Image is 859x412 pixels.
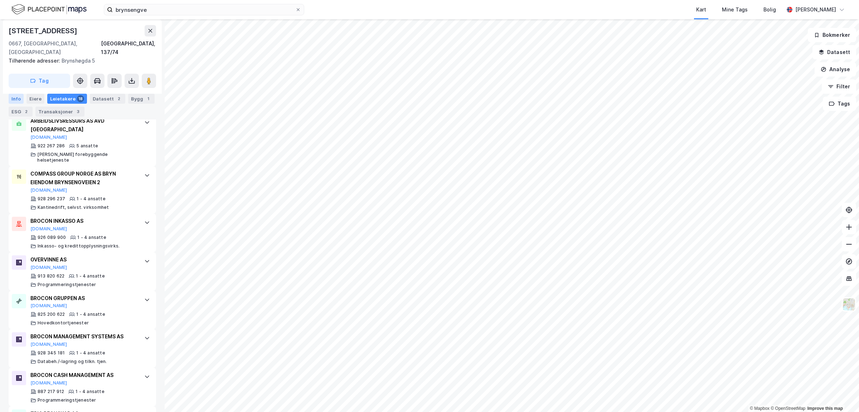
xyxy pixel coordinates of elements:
button: [DOMAIN_NAME] [30,342,67,347]
button: Analyse [815,62,856,77]
div: 1 [145,95,152,102]
div: BROCON INKASSO AS [30,217,137,225]
div: 1 - 4 ansatte [76,389,105,394]
button: [DOMAIN_NAME] [30,303,67,309]
div: 5 ansatte [76,143,98,149]
img: Z [842,298,856,311]
a: Mapbox [750,406,770,411]
button: Datasett [812,45,856,59]
div: 1 - 4 ansatte [76,312,105,317]
div: ARBEIDSLIVSRESSURS AS AVD [GEOGRAPHIC_DATA] [30,117,137,134]
div: 825 200 622 [38,312,65,317]
div: 18 [77,95,84,102]
div: Inkasso- og kredittopplysningsvirks. [38,243,120,249]
div: Mine Tags [722,5,748,14]
a: Improve this map [807,406,843,411]
div: Brynshøgda 5 [9,57,150,65]
div: 1 - 4 ansatte [76,273,105,279]
button: [DOMAIN_NAME] [30,380,67,386]
div: Programmeringstjenester [38,397,96,403]
div: 1 - 4 ansatte [76,350,105,356]
button: Tags [823,97,856,111]
div: Hovedkontortjenester [38,320,89,326]
div: 913 820 622 [38,273,64,279]
div: 2 [115,95,122,102]
div: BROCON CASH MANAGEMENT AS [30,371,137,379]
div: 887 217 912 [38,389,64,394]
div: Transaksjoner [35,107,84,117]
div: Programmeringstjenester [38,282,96,288]
div: Databeh./-lagring og tilkn. tjen. [38,359,107,364]
div: 922 267 286 [38,143,65,149]
div: 2 [23,108,30,115]
button: Tag [9,74,70,88]
div: OVERVINNE AS [30,255,137,264]
button: [DOMAIN_NAME] [30,187,67,193]
div: Datasett [90,94,125,104]
button: [DOMAIN_NAME] [30,226,67,232]
div: Leietakere [47,94,87,104]
div: BROCON GRUPPEN AS [30,294,137,303]
div: ESG [9,107,33,117]
input: Søk på adresse, matrikkel, gårdeiere, leietakere eller personer [113,4,295,15]
div: 1 - 4 ansatte [77,235,106,240]
iframe: Chat Widget [823,378,859,412]
div: Bolig [763,5,776,14]
div: 928 296 237 [38,196,65,202]
button: [DOMAIN_NAME] [30,265,67,270]
span: Tilhørende adresser: [9,58,62,64]
div: [PERSON_NAME] [795,5,836,14]
div: Eiere [26,94,44,104]
div: [STREET_ADDRESS] [9,25,79,36]
a: OpenStreetMap [771,406,805,411]
div: Kart [696,5,706,14]
div: 928 345 181 [38,350,65,356]
button: Filter [822,79,856,94]
div: 1 - 4 ansatte [77,196,106,202]
div: Bygg [128,94,155,104]
button: Bokmerker [808,28,856,42]
div: [GEOGRAPHIC_DATA], 137/74 [101,39,156,57]
img: logo.f888ab2527a4732fd821a326f86c7f29.svg [11,3,87,16]
div: 0667, [GEOGRAPHIC_DATA], [GEOGRAPHIC_DATA] [9,39,101,57]
div: Kantinedrift, selvst. virksomhet [38,205,109,210]
div: [PERSON_NAME] forebyggende helsetjeneste [37,152,137,163]
div: 926 089 900 [38,235,66,240]
div: BROCON MANAGEMENT SYSTEMS AS [30,332,137,341]
div: Info [9,94,24,104]
button: [DOMAIN_NAME] [30,134,67,140]
div: 3 [74,108,82,115]
div: COMPASS GROUP NORGE AS BRYN EIENDOM BRYNSENGVEIEN 2 [30,170,137,187]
